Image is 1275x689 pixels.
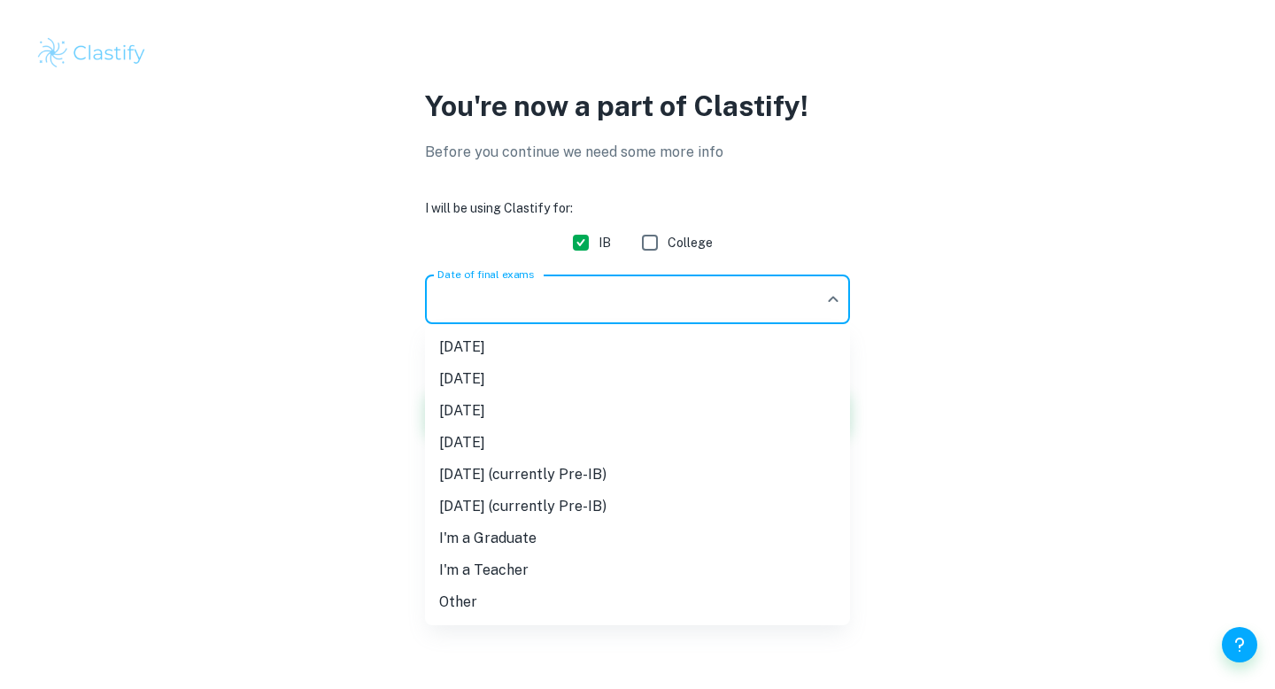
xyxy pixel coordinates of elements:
[425,491,850,523] li: [DATE] (currently Pre-IB)
[425,363,850,395] li: [DATE]
[425,586,850,618] li: Other
[425,395,850,427] li: [DATE]
[425,459,850,491] li: [DATE] (currently Pre-IB)
[425,523,850,554] li: I'm a Graduate
[425,554,850,586] li: I'm a Teacher
[425,331,850,363] li: [DATE]
[425,427,850,459] li: [DATE]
